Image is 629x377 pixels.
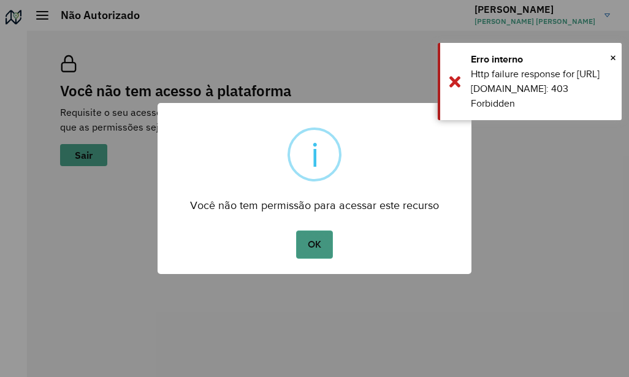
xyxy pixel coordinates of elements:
[471,52,612,67] div: Erro interno
[471,67,612,111] div: Http failure response for [URL][DOMAIN_NAME]: 403 Forbidden
[610,48,616,67] button: Close
[296,230,332,259] button: OK
[158,188,471,215] div: Você não tem permissão para acessar este recurso
[610,48,616,67] span: ×
[311,130,319,179] div: i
